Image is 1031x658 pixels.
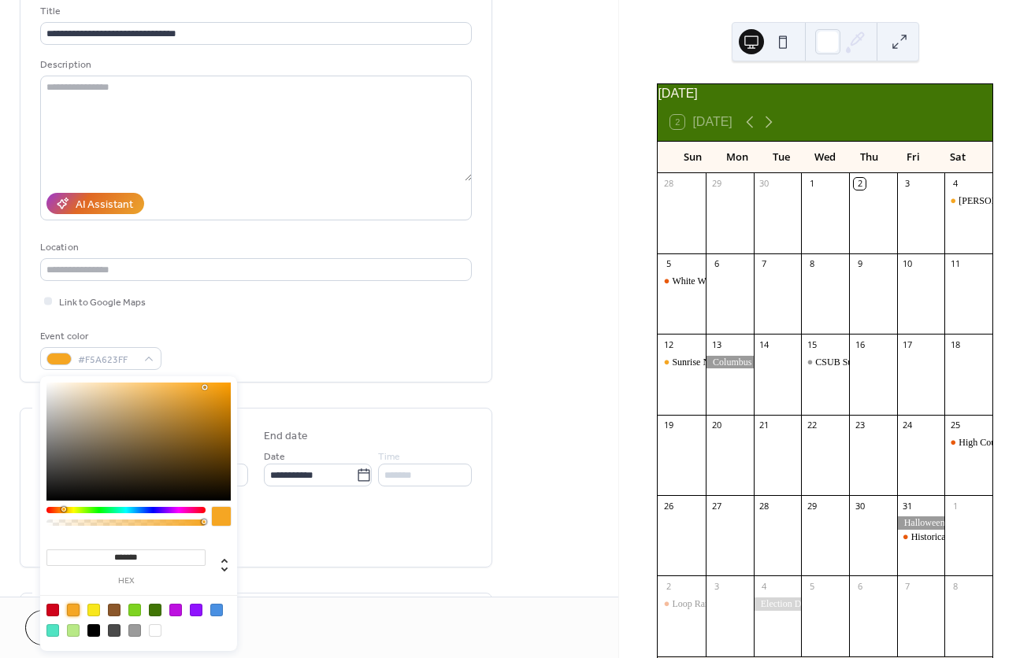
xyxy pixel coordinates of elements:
div: Mon [714,142,758,173]
div: Columbus Day [706,356,754,369]
label: hex [46,577,206,586]
div: Title [40,3,469,20]
div: 4 [949,178,961,190]
div: 10 [902,258,914,270]
div: Wed [803,142,847,173]
div: 14 [758,338,770,350]
div: 6 [710,258,722,270]
div: 17 [902,338,914,350]
div: 16 [854,338,866,350]
div: #8B572A [108,604,121,616]
div: 2 [854,178,866,190]
div: Description [40,57,469,73]
button: Cancel [25,610,122,645]
div: AI Assistant [76,197,133,213]
div: 28 [662,178,674,190]
div: White Wolf Hike [672,275,736,288]
div: Sat [936,142,980,173]
div: 11 [949,258,961,270]
div: High Country Private Hike [944,436,992,449]
span: Time [378,449,400,465]
div: 31 [902,500,914,512]
div: 30 [758,178,770,190]
div: 29 [806,500,818,512]
div: Loop Ranch Hike on the [PERSON_NAME] and [PERSON_NAME] Preserve [672,597,970,611]
div: 3 [710,580,722,592]
div: End date [264,428,308,445]
span: #F5A623FF [78,352,136,368]
div: #FFFFFF [149,624,161,637]
div: #D0021B [46,604,59,616]
div: Sunrise Nature Walk - Reservoir #2 [658,356,706,369]
div: #417505 [149,604,161,616]
span: Date [264,449,285,465]
div: #000000 [87,624,100,637]
div: 26 [662,500,674,512]
div: Loop Ranch Hike on the Frank and Joan Randall Tehachapi Preserve [658,597,706,611]
div: [DATE] [658,84,992,103]
div: 8 [806,258,818,270]
div: 8 [949,580,961,592]
div: 23 [854,420,866,431]
div: White Wolf Hike [658,275,706,288]
div: 7 [902,580,914,592]
div: 2 [662,580,674,592]
div: Location [40,239,469,256]
button: AI Assistant [46,193,144,214]
div: 3 [902,178,914,190]
div: 18 [949,338,961,350]
div: #F8E71C [87,604,100,616]
div: #B8E986 [67,624,80,637]
div: 25 [949,420,961,431]
div: 6 [854,580,866,592]
div: Election Day [754,597,802,611]
div: 9 [854,258,866,270]
div: Sunrise Nature Walk - Reservoir #2 [672,356,807,369]
div: #50E3C2 [46,624,59,637]
div: Fri [892,142,936,173]
div: Tue [759,142,803,173]
div: 15 [806,338,818,350]
div: CSUB Sustainability Carnival & Resource Fair [801,356,849,369]
div: 12 [662,338,674,350]
div: Event color [40,328,158,345]
div: Historical Society Cross Ranch Tour [897,530,945,544]
div: 1 [949,500,961,512]
div: 30 [854,500,866,512]
div: 27 [710,500,722,512]
div: 1 [806,178,818,190]
div: 21 [758,420,770,431]
div: 19 [662,420,674,431]
div: 20 [710,420,722,431]
div: Halloween [897,516,945,530]
div: 4 [758,580,770,592]
div: #9B9B9B [128,624,141,637]
div: 13 [710,338,722,350]
div: 22 [806,420,818,431]
div: Thu [847,142,892,173]
div: 7 [758,258,770,270]
div: 29 [710,178,722,190]
div: #4A90E2 [210,604,223,616]
div: CSUB Sustainability [DATE] & Resource Fair [815,356,992,369]
div: 24 [902,420,914,431]
div: #4A4A4A [108,624,121,637]
div: #7ED321 [128,604,141,616]
div: 5 [662,258,674,270]
div: 5 [806,580,818,592]
div: #9013FE [190,604,202,616]
span: Link to Google Maps [59,294,146,311]
div: Sun [670,142,714,173]
div: 28 [758,500,770,512]
div: #F5A623 [67,604,80,616]
div: Hart Flats Group Hike - Bear Mountain [944,194,992,208]
div: #BD10E0 [169,604,182,616]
